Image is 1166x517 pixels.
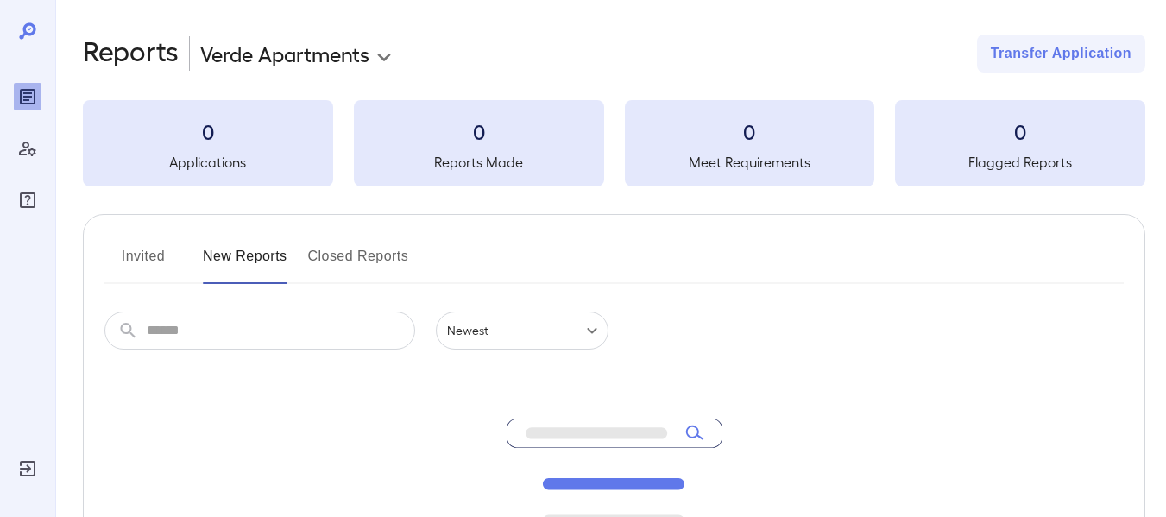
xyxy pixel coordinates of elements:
[895,117,1145,145] h3: 0
[977,35,1145,73] button: Transfer Application
[625,152,875,173] h5: Meet Requirements
[895,152,1145,173] h5: Flagged Reports
[14,186,41,214] div: FAQ
[308,243,409,284] button: Closed Reports
[83,35,179,73] h2: Reports
[83,117,333,145] h3: 0
[14,455,41,482] div: Log Out
[14,83,41,110] div: Reports
[104,243,182,284] button: Invited
[203,243,287,284] button: New Reports
[625,117,875,145] h3: 0
[200,40,369,67] p: Verde Apartments
[14,135,41,162] div: Manage Users
[436,312,608,350] div: Newest
[354,117,604,145] h3: 0
[83,152,333,173] h5: Applications
[354,152,604,173] h5: Reports Made
[83,100,1145,186] summary: 0Applications0Reports Made0Meet Requirements0Flagged Reports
